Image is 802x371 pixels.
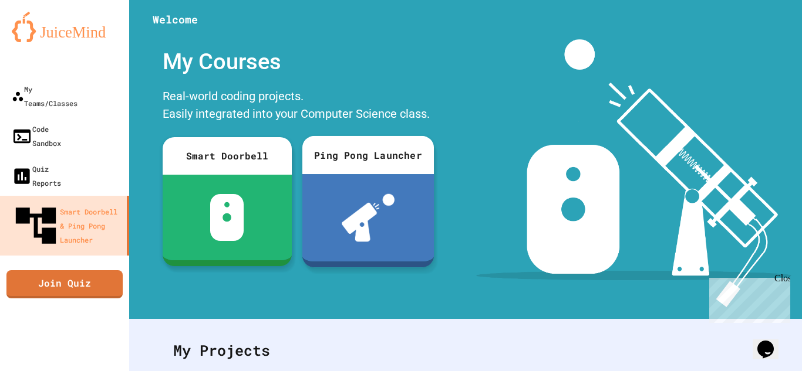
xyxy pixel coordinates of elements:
iframe: chat widget [705,273,790,323]
div: Ping Pong Launcher [302,136,433,174]
img: logo-orange.svg [12,12,117,42]
a: Join Quiz [6,270,123,298]
iframe: chat widget [753,324,790,359]
img: sdb-white.svg [210,194,244,241]
div: Real-world coding projects. Easily integrated into your Computer Science class. [157,84,439,128]
div: Quiz Reports [12,162,61,190]
div: Code Sandbox [12,122,61,150]
img: banner-image-my-projects.png [476,39,791,307]
div: Smart Doorbell [163,137,292,175]
div: Smart Doorbell & Ping Pong Launcher [12,202,122,250]
img: ppl-with-ball.png [341,194,394,242]
div: Chat with us now!Close [5,5,81,74]
div: My Teams/Classes [12,82,77,110]
div: My Courses [157,39,439,84]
